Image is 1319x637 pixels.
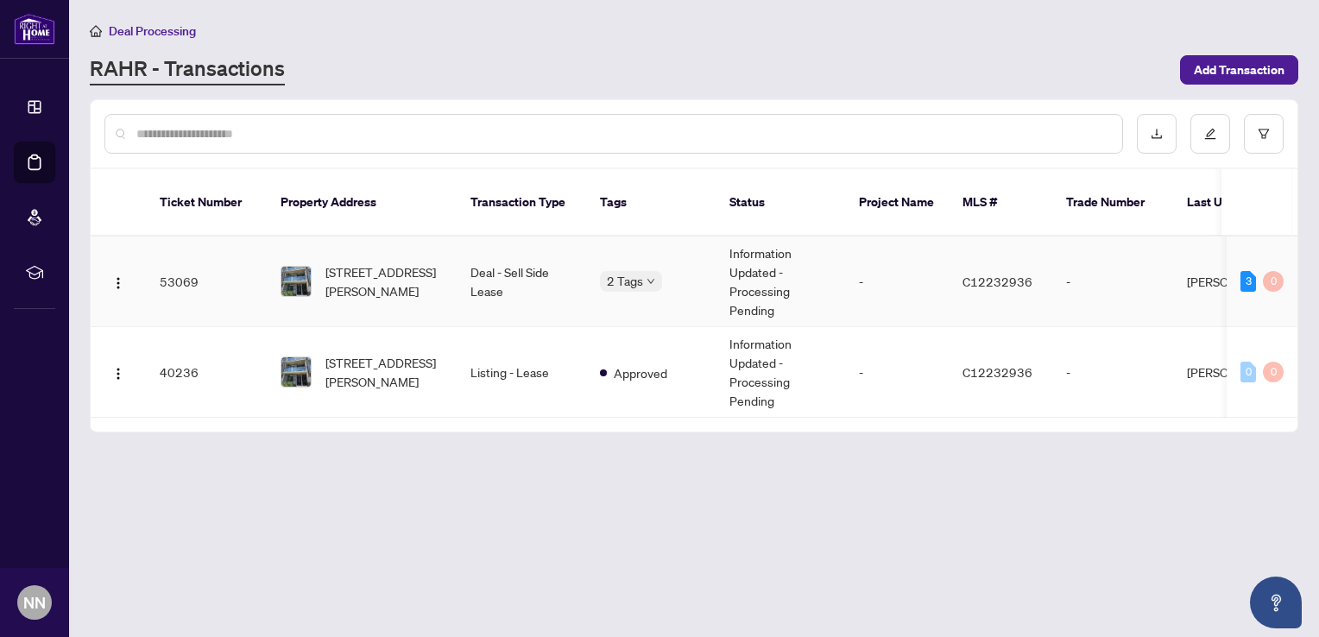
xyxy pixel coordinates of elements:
th: Last Updated By [1173,169,1303,237]
img: thumbnail-img [281,267,311,296]
img: logo [14,13,55,45]
th: Project Name [845,169,949,237]
span: C12232936 [962,274,1032,289]
span: Add Transaction [1194,56,1284,84]
td: Listing - Lease [457,327,586,418]
td: - [845,327,949,418]
span: 2 Tags [607,271,643,291]
th: Property Address [267,169,457,237]
td: Deal - Sell Side Lease [457,237,586,327]
span: home [90,25,102,37]
td: Information Updated - Processing Pending [716,327,845,418]
td: - [845,237,949,327]
td: 40236 [146,327,267,418]
span: filter [1258,128,1270,140]
span: [STREET_ADDRESS][PERSON_NAME] [325,262,443,300]
td: [PERSON_NAME] [1173,327,1303,418]
th: Tags [586,169,716,237]
td: [PERSON_NAME] [1173,237,1303,327]
button: edit [1190,114,1230,154]
img: Logo [111,367,125,381]
button: Open asap [1250,577,1302,628]
button: Logo [104,358,132,386]
button: download [1137,114,1177,154]
div: 0 [1263,271,1284,292]
span: NN [23,590,46,615]
th: Ticket Number [146,169,267,237]
div: 0 [1240,362,1256,382]
div: 0 [1263,362,1284,382]
th: Trade Number [1052,169,1173,237]
span: download [1151,128,1163,140]
button: filter [1244,114,1284,154]
span: Deal Processing [109,23,196,39]
th: Status [716,169,845,237]
td: - [1052,237,1173,327]
th: MLS # [949,169,1052,237]
span: [STREET_ADDRESS][PERSON_NAME] [325,353,443,391]
th: Transaction Type [457,169,586,237]
img: thumbnail-img [281,357,311,387]
span: down [647,277,655,286]
button: Add Transaction [1180,55,1298,85]
img: Logo [111,276,125,290]
td: - [1052,327,1173,418]
td: Information Updated - Processing Pending [716,237,845,327]
span: edit [1204,128,1216,140]
span: C12232936 [962,364,1032,380]
div: 3 [1240,271,1256,292]
button: Logo [104,268,132,295]
td: 53069 [146,237,267,327]
a: RAHR - Transactions [90,54,285,85]
span: Approved [614,363,667,382]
